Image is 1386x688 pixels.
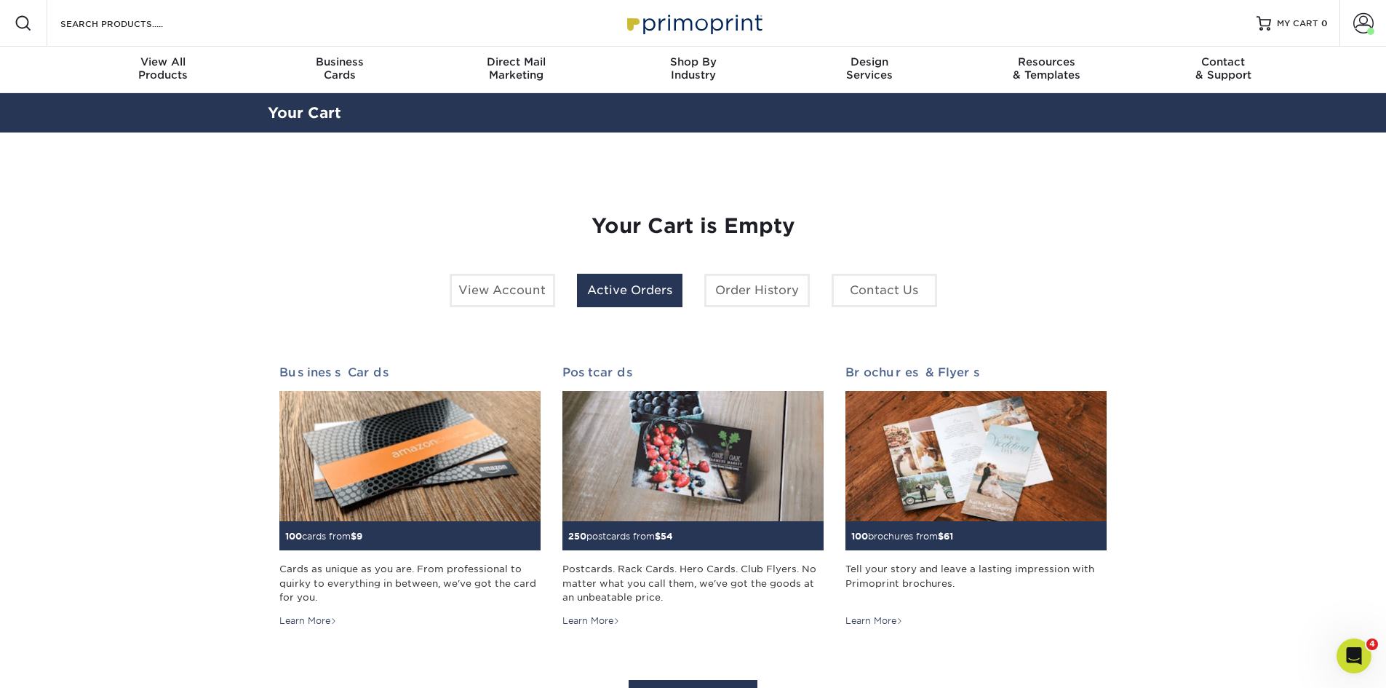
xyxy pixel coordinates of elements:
[562,391,824,522] img: Postcards
[251,55,428,82] div: Cards
[279,365,541,379] h2: Business Cards
[605,55,781,68] span: Shop By
[251,47,428,93] a: BusinessCards
[59,15,201,32] input: SEARCH PRODUCTS.....
[845,365,1107,628] a: Brochures & Flyers 100brochures from$61 Tell your story and leave a lasting impression with Primo...
[75,47,252,93] a: View AllProducts
[1277,17,1318,30] span: MY CART
[562,365,824,628] a: Postcards 250postcards from$54 Postcards. Rack Cards. Hero Cards. Club Flyers. No matter what you...
[251,55,428,68] span: Business
[832,274,937,307] a: Contact Us
[450,274,555,307] a: View Account
[781,55,958,82] div: Services
[279,214,1107,239] h1: Your Cart is Empty
[568,531,673,542] small: postcards from
[577,274,682,307] a: Active Orders
[845,365,1107,379] h2: Brochures & Flyers
[279,614,337,628] div: Learn More
[958,55,1135,82] div: & Templates
[944,531,953,542] span: 61
[605,47,781,93] a: Shop ByIndustry
[781,47,958,93] a: DesignServices
[781,55,958,68] span: Design
[279,562,541,604] div: Cards as unique as you are. From professional to quirky to everything in between, we've got the c...
[428,47,605,93] a: Direct MailMarketing
[1135,55,1312,68] span: Contact
[845,391,1107,522] img: Brochures & Flyers
[958,55,1135,68] span: Resources
[428,55,605,68] span: Direct Mail
[938,531,944,542] span: $
[1135,55,1312,82] div: & Support
[568,531,586,542] span: 250
[661,531,673,542] span: 54
[1135,47,1312,93] a: Contact& Support
[562,614,620,628] div: Learn More
[75,55,252,68] span: View All
[562,562,824,604] div: Postcards. Rack Cards. Hero Cards. Club Flyers. No matter what you call them, we've got the goods...
[1366,638,1378,650] span: 4
[562,365,824,379] h2: Postcards
[279,391,541,522] img: Business Cards
[958,47,1135,93] a: Resources& Templates
[851,531,953,542] small: brochures from
[268,104,341,122] a: Your Cart
[428,55,605,82] div: Marketing
[75,55,252,82] div: Products
[351,531,357,542] span: $
[1337,638,1371,673] iframe: Intercom live chat
[605,55,781,82] div: Industry
[279,365,541,628] a: Business Cards 100cards from$9 Cards as unique as you are. From professional to quirky to everyth...
[704,274,810,307] a: Order History
[845,562,1107,604] div: Tell your story and leave a lasting impression with Primoprint brochures.
[285,531,302,542] span: 100
[845,614,903,628] div: Learn More
[357,531,362,542] span: 9
[621,7,766,39] img: Primoprint
[851,531,868,542] span: 100
[1321,18,1328,28] span: 0
[655,531,661,542] span: $
[285,531,362,542] small: cards from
